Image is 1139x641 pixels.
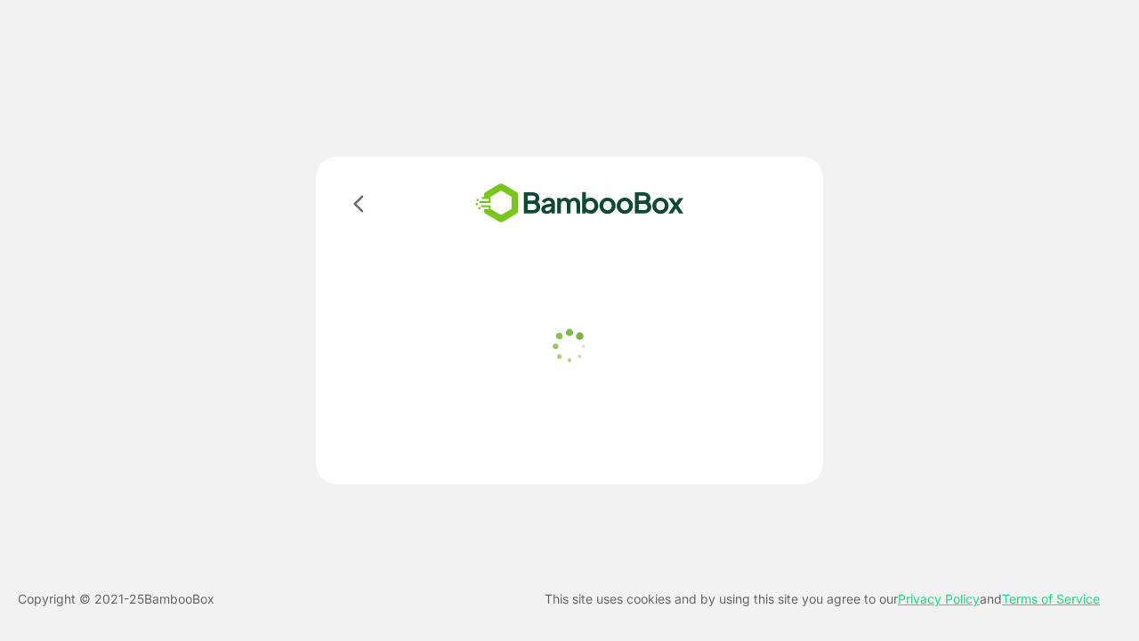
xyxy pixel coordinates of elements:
img: bamboobox [449,178,710,229]
a: Privacy Policy [898,591,980,606]
p: This site uses cookies and by using this site you agree to our and [545,588,1100,610]
a: Terms of Service [1002,591,1100,606]
p: Copyright © 2021- 25 BambooBox [18,588,214,610]
img: loader [547,324,592,369]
